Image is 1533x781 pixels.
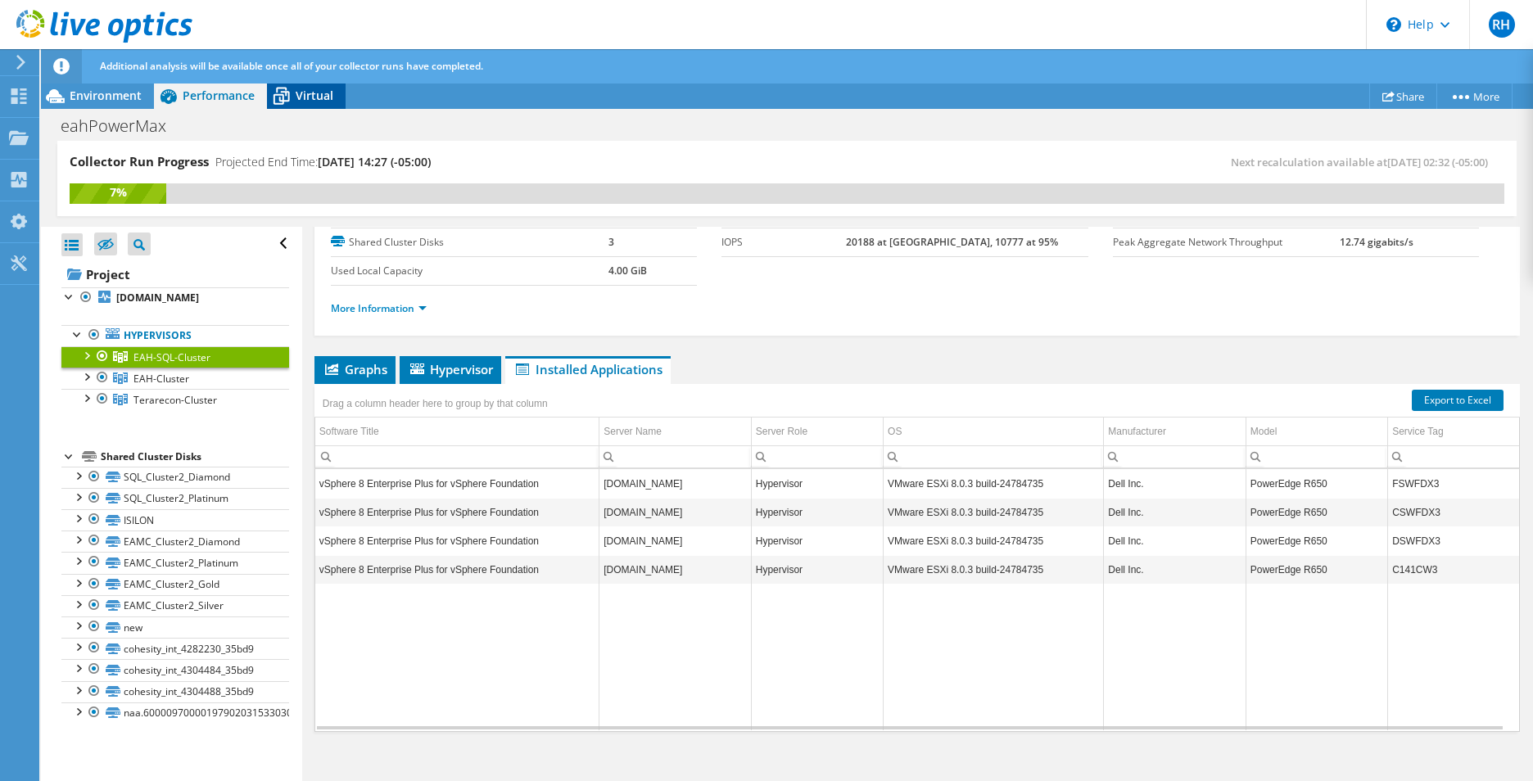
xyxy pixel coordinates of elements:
[61,509,289,530] a: ISILON
[884,469,1104,498] td: Column OS, Value VMware ESXi 8.0.3 build-24784735
[1246,418,1387,446] td: Model Column
[1108,422,1166,441] div: Manufacturer
[61,287,289,309] a: [DOMAIN_NAME]
[319,422,379,441] div: Software Title
[133,372,189,386] span: EAH-Cluster
[1250,422,1277,441] div: Model
[331,234,609,251] label: Shared Cluster Disks
[183,88,255,103] span: Performance
[315,445,599,467] td: Column Software Title, Filter cell
[323,361,387,377] span: Graphs
[846,235,1058,249] b: 20188 at [GEOGRAPHIC_DATA], 10777 at 95%
[599,555,752,584] td: Column Server Name, Value esxi12.ad.eamc.org
[1388,445,1519,467] td: Column Service Tag, Filter cell
[608,264,647,278] b: 4.00 GiB
[1104,469,1246,498] td: Column Manufacturer, Value Dell Inc.
[315,526,599,555] td: Column Software Title, Value vSphere 8 Enterprise Plus for vSphere Foundation
[1369,84,1437,109] a: Share
[61,659,289,680] a: cohesity_int_4304484_35bd9
[331,263,609,279] label: Used Local Capacity
[604,422,662,441] div: Server Name
[751,445,883,467] td: Column Server Role, Filter cell
[884,418,1104,446] td: OS Column
[61,467,289,488] a: SQL_Cluster2_Diamond
[61,261,289,287] a: Project
[1388,498,1519,526] td: Column Service Tag, Value CSWFDX3
[1246,498,1387,526] td: Column Model, Value PowerEdge R650
[61,325,289,346] a: Hypervisors
[61,595,289,616] a: EAMC_Cluster2_Silver
[1246,445,1387,467] td: Column Model, Filter cell
[61,702,289,724] a: naa.60000970000197902031533030303031
[599,418,752,446] td: Server Name Column
[1386,17,1401,32] svg: \n
[751,555,883,584] td: Column Server Role, Value Hypervisor
[318,154,431,169] span: [DATE] 14:27 (-05:00)
[331,301,427,315] a: More Information
[314,384,1520,732] div: Data grid
[1388,418,1519,446] td: Service Tag Column
[599,445,752,467] td: Column Server Name, Filter cell
[1387,155,1488,169] span: [DATE] 02:32 (-05:00)
[884,555,1104,584] td: Column OS, Value VMware ESXi 8.0.3 build-24784735
[315,498,599,526] td: Column Software Title, Value vSphere 8 Enterprise Plus for vSphere Foundation
[751,469,883,498] td: Column Server Role, Value Hypervisor
[1412,390,1504,411] a: Export to Excel
[315,469,599,498] td: Column Software Title, Value vSphere 8 Enterprise Plus for vSphere Foundation
[215,153,431,171] h4: Projected End Time:
[751,498,883,526] td: Column Server Role, Value Hypervisor
[756,422,807,441] div: Server Role
[61,681,289,702] a: cohesity_int_4304488_35bd9
[599,498,752,526] td: Column Server Name, Value esxi07.ad.eamc.org
[1246,555,1387,584] td: Column Model, Value PowerEdge R650
[61,552,289,573] a: EAMC_Cluster2_Platinum
[513,361,662,377] span: Installed Applications
[1104,418,1246,446] td: Manufacturer Column
[61,488,289,509] a: SQL_Cluster2_Platinum
[319,392,552,415] div: Drag a column header here to group by that column
[751,418,883,446] td: Server Role Column
[751,526,883,555] td: Column Server Role, Value Hypervisor
[315,418,599,446] td: Software Title Column
[61,616,289,638] a: new
[884,498,1104,526] td: Column OS, Value VMware ESXi 8.0.3 build-24784735
[116,291,199,305] b: [DOMAIN_NAME]
[53,117,192,135] h1: eahPowerMax
[133,350,210,364] span: EAH-SQL-Cluster
[608,235,614,249] b: 3
[884,445,1104,467] td: Column OS, Filter cell
[599,526,752,555] td: Column Server Name, Value esxi09.ad.eamc.org
[61,368,289,389] a: EAH-Cluster
[70,183,166,201] div: 7%
[1104,498,1246,526] td: Column Manufacturer, Value Dell Inc.
[101,447,289,467] div: Shared Cluster Disks
[1388,555,1519,584] td: Column Service Tag, Value C141CW3
[133,393,217,407] span: Terarecon-Cluster
[1489,11,1515,38] span: RH
[61,346,289,368] a: EAH-SQL-Cluster
[1104,445,1246,467] td: Column Manufacturer, Filter cell
[599,469,752,498] td: Column Server Name, Value esxi08.ad.eamc.org
[61,638,289,659] a: cohesity_int_4282230_35bd9
[1104,526,1246,555] td: Column Manufacturer, Value Dell Inc.
[1436,84,1513,109] a: More
[1104,555,1246,584] td: Column Manufacturer, Value Dell Inc.
[1388,469,1519,498] td: Column Service Tag, Value FSWFDX3
[100,59,483,73] span: Additional analysis will be available once all of your collector runs have completed.
[61,530,289,552] a: EAMC_Cluster2_Diamond
[1231,155,1496,169] span: Next recalculation available at
[296,88,333,103] span: Virtual
[721,234,846,251] label: IOPS
[1246,469,1387,498] td: Column Model, Value PowerEdge R650
[408,361,493,377] span: Hypervisor
[884,526,1104,555] td: Column OS, Value VMware ESXi 8.0.3 build-24784735
[888,422,902,441] div: OS
[1392,422,1443,441] div: Service Tag
[1388,526,1519,555] td: Column Service Tag, Value DSWFDX3
[61,389,289,410] a: Terarecon-Cluster
[61,574,289,595] a: EAMC_Cluster2_Gold
[70,88,142,103] span: Environment
[1113,234,1340,251] label: Peak Aggregate Network Throughput
[315,555,599,584] td: Column Software Title, Value vSphere 8 Enterprise Plus for vSphere Foundation
[1246,526,1387,555] td: Column Model, Value PowerEdge R650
